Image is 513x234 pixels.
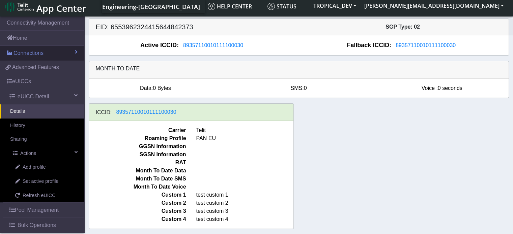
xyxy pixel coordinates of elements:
span: Custom 3 [84,207,191,215]
span: Roaming Profile [84,134,191,142]
span: PAN EU [191,134,298,142]
button: 89357110010111100030 [112,108,181,116]
span: test custom 3 [191,207,298,215]
span: test custom 1 [191,191,298,199]
span: Add profile [23,164,46,171]
span: Status [267,3,296,10]
h6: Month to date [96,65,502,72]
span: 89357110010111100030 [116,109,176,115]
span: Fallback ICCID: [347,41,391,50]
span: 89357110010111100030 [183,42,243,48]
span: Bulk Operations [18,221,56,229]
span: Month To Date SMS [84,175,191,183]
button: 89357110010111100030 [391,41,460,50]
span: SGP Type: 02 [386,24,420,30]
span: Month To Date Data [84,167,191,175]
span: 0 Bytes [153,85,171,91]
span: Carrier [84,126,191,134]
a: Bulk Operations [3,218,84,233]
span: Data: [140,85,153,91]
span: Advanced Features [12,63,59,71]
span: Refresh eUICC [23,192,56,199]
a: Set active profile [5,174,84,189]
span: Engineering-[GEOGRAPHIC_DATA] [102,3,200,11]
span: test custom 2 [191,199,298,207]
span: GGSN Information [84,142,191,151]
a: Refresh eUICC [5,189,84,203]
span: RAT [84,159,191,167]
span: SGSN Information [84,151,191,159]
span: Voice : [422,85,438,91]
span: 0 [304,85,307,91]
img: logo-telit-cinterion-gw-new.png [5,1,34,12]
span: Month To Date Voice [84,183,191,191]
span: Actions [20,150,36,157]
span: SMS: [290,85,304,91]
a: Add profile [5,160,84,174]
span: eUICC Detail [18,93,49,101]
span: Custom 1 [84,191,191,199]
a: Actions [3,146,84,161]
img: knowledge.svg [208,3,215,10]
span: Telit [191,126,298,134]
span: Connections [13,49,44,57]
span: test custom 4 [191,215,298,223]
span: 0 seconds [438,85,462,91]
a: Pool Management [3,203,84,218]
span: Custom 2 [84,199,191,207]
button: 89357110010111100030 [179,41,248,50]
a: eUICC Detail [3,89,84,104]
span: 89357110010111100030 [396,42,456,48]
h5: EID: 6553962324415644842373 [91,23,299,31]
span: Set active profile [23,178,58,185]
span: Help center [208,3,252,10]
span: App Center [36,2,86,14]
img: status.svg [267,3,275,10]
span: Active ICCID: [140,41,179,50]
h6: ICCID: [96,109,112,115]
span: Custom 4 [84,215,191,223]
